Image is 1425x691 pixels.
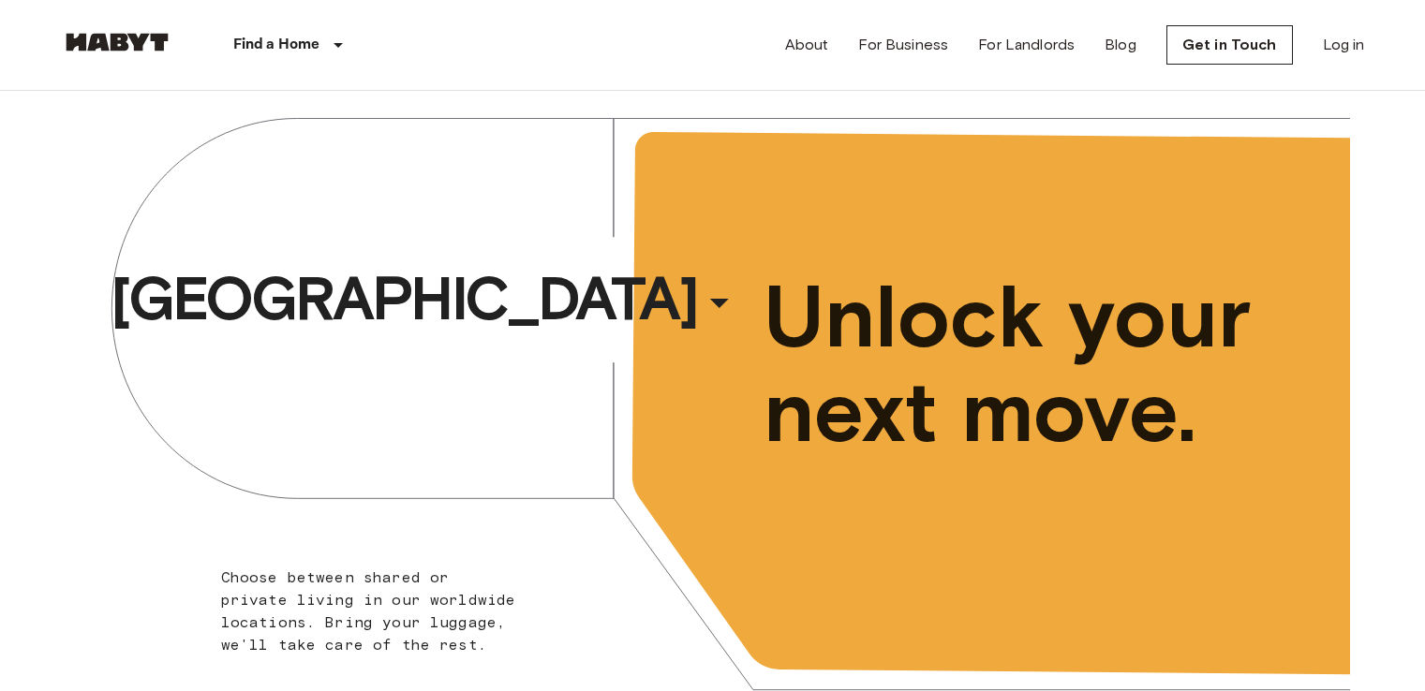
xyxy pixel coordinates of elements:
[61,33,173,51] img: Habyt
[103,256,750,342] button: [GEOGRAPHIC_DATA]
[785,34,829,56] a: About
[111,261,697,336] span: [GEOGRAPHIC_DATA]
[1323,34,1365,56] a: Log in
[233,34,320,56] p: Find a Home
[1166,25,1293,65] a: Get in Touch
[858,34,948,56] a: For Business
[1105,34,1136,56] a: Blog
[221,568,516,654] span: Choose between shared or private living in our worldwide locations. Bring your luggage, we'll tak...
[764,270,1273,459] span: Unlock your next move.
[978,34,1075,56] a: For Landlords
